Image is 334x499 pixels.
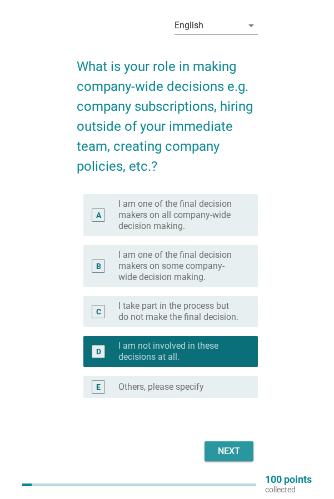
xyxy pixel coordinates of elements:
[118,381,204,393] label: Others, please specify
[265,475,312,485] p: 100 points
[118,198,240,232] label: I am one of the final decision makers on all company-wide decision making.
[118,340,240,363] label: I am not involved in these decisions at all.
[205,441,253,461] button: Next
[96,261,101,272] div: B
[77,45,258,176] h2: What is your role in making company-wide decisions e.g. company subscriptions, hiring outside of ...
[175,21,203,30] div: English
[118,249,240,283] label: I am one of the final decision makers on some company-wide decision making.
[245,19,258,32] i: arrow_drop_down
[213,445,245,458] div: Next
[96,381,101,393] div: E
[96,210,101,221] div: A
[265,485,312,495] p: collected
[96,306,101,318] div: C
[96,346,101,358] div: D
[118,301,240,323] label: I take part in the process but do not make the final decision.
